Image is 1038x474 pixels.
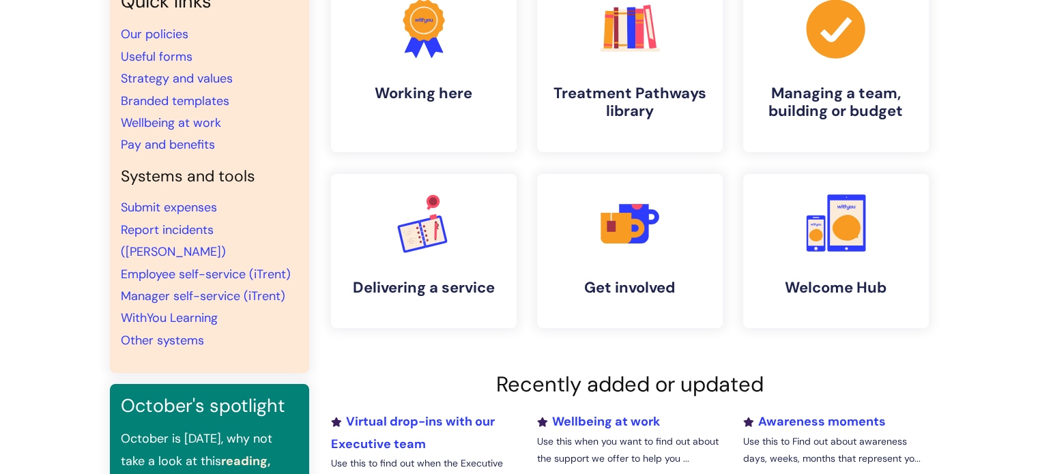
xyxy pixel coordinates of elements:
p: Use this to Find out about awareness days, weeks, months that represent yo... [743,433,928,467]
a: Virtual drop-ins with our Executive team [331,413,495,451]
h4: Working here [342,85,506,102]
a: Strategy and values [121,70,233,87]
h4: Managing a team, building or budget [754,85,918,121]
a: Our policies [121,26,188,42]
h2: Recently added or updated [331,372,929,397]
h4: Systems and tools [121,167,298,186]
a: Welcome Hub [743,174,929,328]
a: Other systems [121,332,204,349]
h4: Get involved [548,279,712,297]
a: Branded templates [121,93,229,109]
a: Awareness moments [743,413,885,430]
a: Get involved [537,174,723,328]
h4: Delivering a service [342,279,506,297]
h4: Treatment Pathways library [548,85,712,121]
p: Use this when you want to find out about the support we offer to help you ... [536,433,722,467]
a: Manager self-service (iTrent) [121,288,285,304]
a: Submit expenses [121,199,217,216]
a: Delivering a service [331,174,517,328]
h4: Welcome Hub [754,279,918,297]
a: Wellbeing at work [121,115,221,131]
h3: October's spotlight [121,395,298,417]
a: Employee self-service (iTrent) [121,266,291,282]
a: Wellbeing at work [536,413,659,430]
a: WithYou Learning [121,310,218,326]
a: Report incidents ([PERSON_NAME]) [121,222,226,260]
a: Useful forms [121,48,192,65]
a: Pay and benefits [121,136,215,153]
